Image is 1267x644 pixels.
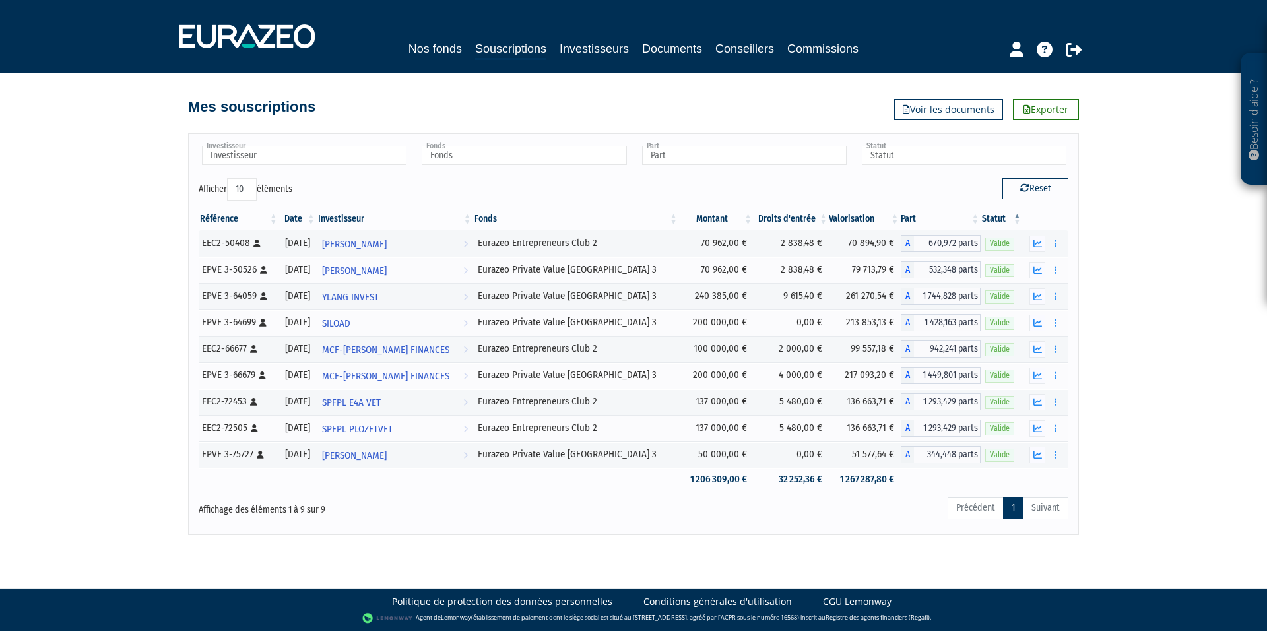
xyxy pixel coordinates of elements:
td: 79 713,79 € [829,257,901,283]
a: [PERSON_NAME] [317,257,473,283]
i: Voir l'investisseur [463,311,468,336]
div: EEC2-72505 [202,421,275,435]
span: Valide [985,370,1014,382]
a: SPFPL PLOZETVET [317,415,473,441]
span: SPFPL PLOZETVET [322,417,393,441]
i: [Français] Personne physique [250,398,257,406]
div: EPVE 3-66679 [202,368,275,382]
td: 1 267 287,80 € [829,468,901,491]
i: Voir l'investisseur [463,391,468,415]
i: Voir l'investisseur [463,259,468,283]
a: Souscriptions [475,40,546,60]
th: Valorisation: activer pour trier la colonne par ordre croissant [829,208,901,230]
td: 70 962,00 € [679,230,754,257]
a: Exporter [1013,99,1079,120]
span: A [901,261,914,278]
span: 532,348 parts [914,261,981,278]
td: 2 838,48 € [754,230,829,257]
td: 2 838,48 € [754,257,829,283]
a: SPFPL E4A VET [317,389,473,415]
td: 240 385,00 € [679,283,754,309]
td: 50 000,00 € [679,441,754,468]
span: A [901,420,914,437]
div: A - Eurazeo Entrepreneurs Club 2 [901,340,981,358]
i: Voir l'investisseur [463,338,468,362]
i: [Français] Personne physique [260,292,267,300]
th: Référence : activer pour trier la colonne par ordre croissant [199,208,279,230]
div: [DATE] [284,263,312,276]
div: A - Eurazeo Entrepreneurs Club 2 [901,420,981,437]
div: A - Eurazeo Entrepreneurs Club 2 [901,235,981,252]
span: [PERSON_NAME] [322,232,387,257]
span: YLANG INVEST [322,285,379,309]
td: 261 270,54 € [829,283,901,309]
i: [Français] Personne physique [259,319,267,327]
a: CGU Lemonway [823,595,892,608]
p: Besoin d'aide ? [1247,60,1262,179]
td: 137 000,00 € [679,415,754,441]
img: logo-lemonway.png [362,612,413,625]
span: [PERSON_NAME] [322,443,387,468]
span: A [901,367,914,384]
i: Voir l'investisseur [463,364,468,389]
div: [DATE] [284,315,312,329]
span: 1 428,163 parts [914,314,981,331]
span: 942,241 parts [914,340,981,358]
th: Investisseur: activer pour trier la colonne par ordre croissant [317,208,473,230]
span: Valide [985,290,1014,303]
div: A - Eurazeo Entrepreneurs Club 2 [901,393,981,410]
td: 51 577,64 € [829,441,901,468]
span: Valide [985,449,1014,461]
span: 344,448 parts [914,446,981,463]
span: Valide [985,396,1014,408]
img: 1732889491-logotype_eurazeo_blanc_rvb.png [179,24,315,48]
span: A [901,393,914,410]
td: 5 480,00 € [754,389,829,415]
span: A [901,340,914,358]
td: 200 000,00 € [679,362,754,389]
span: A [901,446,914,463]
a: MCF-[PERSON_NAME] FINANCES [317,336,473,362]
div: [DATE] [284,236,312,250]
td: 70 894,90 € [829,230,901,257]
i: [Français] Personne physique [253,240,261,247]
div: A - Eurazeo Private Value Europe 3 [901,314,981,331]
a: MCF-[PERSON_NAME] FINANCES [317,362,473,389]
div: EPVE 3-75727 [202,447,275,461]
div: A - Eurazeo Private Value Europe 3 [901,446,981,463]
div: [DATE] [284,421,312,435]
div: A - Eurazeo Private Value Europe 3 [901,261,981,278]
td: 200 000,00 € [679,309,754,336]
a: [PERSON_NAME] [317,441,473,468]
th: Montant: activer pour trier la colonne par ordre croissant [679,208,754,230]
div: Eurazeo Entrepreneurs Club 2 [478,342,675,356]
td: 9 615,40 € [754,283,829,309]
td: 100 000,00 € [679,336,754,362]
td: 70 962,00 € [679,257,754,283]
div: Eurazeo Entrepreneurs Club 2 [478,236,675,250]
div: EPVE 3-64059 [202,289,275,303]
div: Eurazeo Private Value [GEOGRAPHIC_DATA] 3 [478,368,675,382]
div: - Agent de (établissement de paiement dont le siège social est situé au [STREET_ADDRESS], agréé p... [13,612,1254,625]
td: 99 557,18 € [829,336,901,362]
div: A - Eurazeo Private Value Europe 3 [901,367,981,384]
i: Voir l'investisseur [463,443,468,468]
td: 137 000,00 € [679,389,754,415]
div: Eurazeo Private Value [GEOGRAPHIC_DATA] 3 [478,315,675,329]
div: Eurazeo Private Value [GEOGRAPHIC_DATA] 3 [478,447,675,461]
a: Registre des agents financiers (Regafi) [826,613,930,622]
span: 1 293,429 parts [914,420,981,437]
span: A [901,235,914,252]
a: Nos fonds [408,40,462,58]
span: 1 449,801 parts [914,367,981,384]
i: Voir l'investisseur [463,285,468,309]
td: 0,00 € [754,309,829,336]
button: Reset [1002,178,1068,199]
label: Afficher éléments [199,178,292,201]
a: Conseillers [715,40,774,58]
span: Valide [985,343,1014,356]
td: 2 000,00 € [754,336,829,362]
span: Valide [985,317,1014,329]
div: Affichage des éléments 1 à 9 sur 9 [199,496,550,517]
span: SILOAD [322,311,350,336]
